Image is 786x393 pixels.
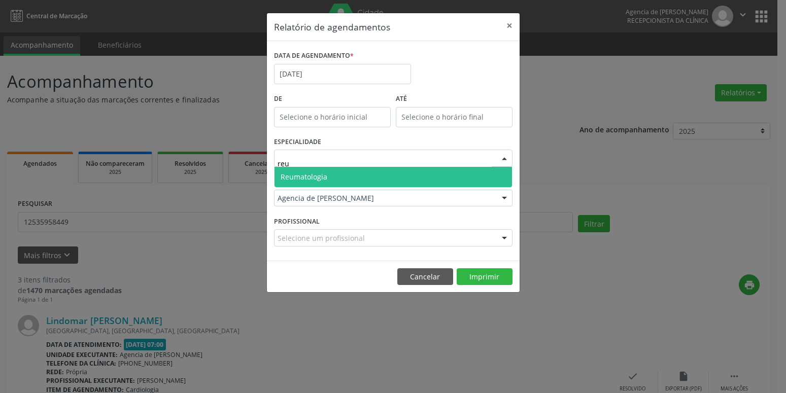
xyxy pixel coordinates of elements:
label: PROFISSIONAL [274,213,320,229]
span: Reumatologia [281,172,327,182]
label: ESPECIALIDADE [274,134,321,150]
input: Selecione uma data ou intervalo [274,64,411,84]
input: Selecione o horário inicial [274,107,391,127]
span: Selecione um profissional [278,233,365,243]
h5: Relatório de agendamentos [274,20,390,33]
button: Cancelar [397,268,453,285]
label: De [274,91,391,107]
label: DATA DE AGENDAMENTO [274,48,354,64]
button: Close [499,13,520,38]
input: Seleciona uma especialidade [278,153,492,173]
input: Selecione o horário final [396,107,512,127]
label: ATÉ [396,91,512,107]
button: Imprimir [457,268,512,285]
span: Agencia de [PERSON_NAME] [278,193,492,203]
